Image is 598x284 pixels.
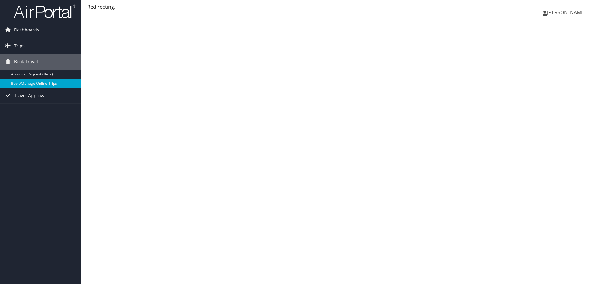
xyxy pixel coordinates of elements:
[14,4,76,19] img: airportal-logo.png
[87,3,592,11] div: Redirecting...
[14,88,47,103] span: Travel Approval
[543,3,592,22] a: [PERSON_NAME]
[14,54,38,70] span: Book Travel
[14,38,25,54] span: Trips
[14,22,39,38] span: Dashboards
[547,9,586,16] span: [PERSON_NAME]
